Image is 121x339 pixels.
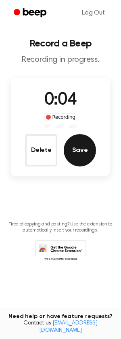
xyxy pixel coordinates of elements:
span: Contact us [5,320,116,334]
div: Recording [44,113,77,121]
h1: Record a Beep [6,39,115,48]
a: Beep [8,5,54,21]
p: Tired of copying and pasting? Use the extension to automatically insert your recordings. [6,221,115,234]
a: [EMAIL_ADDRESS][DOMAIN_NAME] [39,320,98,333]
a: Log Out [74,3,113,23]
button: Delete Audio Record [25,134,57,166]
p: Recording in progress. [6,55,115,65]
button: Save Audio Record [64,134,96,166]
span: 0:04 [44,92,77,109]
